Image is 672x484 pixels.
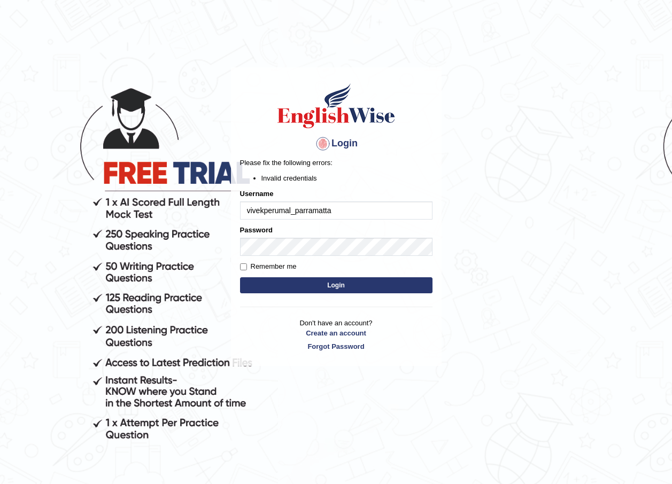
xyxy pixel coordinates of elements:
label: Remember me [240,261,297,272]
a: Forgot Password [240,341,432,352]
p: Please fix the following errors: [240,158,432,168]
p: Don't have an account? [240,318,432,351]
img: Logo of English Wise sign in for intelligent practice with AI [275,82,397,130]
label: Password [240,225,273,235]
button: Login [240,277,432,293]
input: Remember me [240,263,247,270]
h4: Login [240,135,432,152]
li: Invalid credentials [261,173,432,183]
a: Create an account [240,328,432,338]
label: Username [240,189,274,199]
